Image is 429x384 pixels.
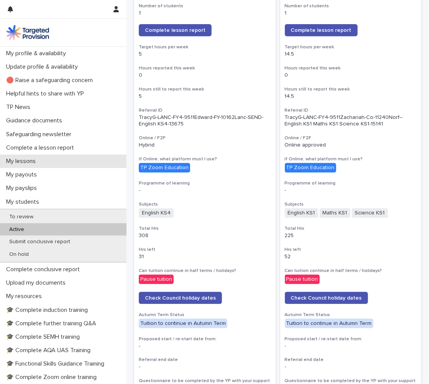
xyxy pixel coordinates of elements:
p: 0 [285,72,417,79]
p: My resources [3,293,48,300]
h3: Proposed start / re-start date from: [139,336,271,342]
div: Tuition to continue in Autumn Term [285,319,373,328]
h3: Hours reported this week [285,65,417,71]
p: 1 [285,10,417,16]
h3: Subjects [285,201,417,208]
span: Check Council holiday dates [291,295,362,301]
p: To review [3,214,39,220]
p: Upload my documents [3,279,72,287]
p: Helpful hints to share with YP [3,90,90,97]
p: 🎓 Complete AQA UAS Training [3,347,97,354]
span: Maths KS1 [320,208,350,218]
a: Complete lesson report [285,24,358,36]
h3: Hrs left [285,247,417,253]
h3: Referral end date [285,357,417,363]
p: TP News [3,104,36,111]
h3: Online / F2F [285,135,417,141]
h3: Referral ID [139,107,271,114]
h3: Programme of learning [139,180,271,186]
p: - [139,343,271,349]
p: Complete conclusive report [3,266,86,273]
p: 0 [139,72,271,79]
p: 🔴 Raise a safeguarding concern [3,77,99,84]
p: Guidance documents [3,117,68,124]
p: - [285,343,417,349]
p: 5 [139,51,271,58]
h3: If Online, what platform must I use? [285,156,417,162]
p: 14.5 [285,93,417,100]
h3: Referral ID [285,107,417,114]
h3: Programme of learning [285,180,417,186]
p: Submit conclusive report [3,239,76,245]
p: 🎓 Complete further training Q&A [3,320,102,327]
a: Complete lesson report [139,24,212,36]
p: 1 [139,10,271,16]
h3: Target hours per week [285,44,417,50]
h3: Hrs left [139,247,271,253]
h3: Autumn Term Status [139,312,271,318]
p: My payslips [3,185,43,192]
a: Check Council holiday dates [285,292,368,304]
p: 🎓 Complete SEMH training [3,333,86,341]
h3: Total Hrs [285,226,417,232]
p: Hybrid [139,142,271,148]
div: Tuition to continue in Autumn Term [139,319,227,328]
h3: Online / F2F [139,135,271,141]
div: TP Zoom Education [139,163,190,173]
h3: Target hours per week [139,44,271,50]
h3: Number of students [139,3,271,9]
span: Check Council holiday dates [145,295,216,301]
p: 🎓 Functional Skills Guidance Training [3,360,110,368]
h3: Autumn Term Status [285,312,417,318]
p: - [139,187,271,194]
h3: Subjects [139,201,271,208]
p: 308 [139,232,271,239]
p: Active [3,226,30,233]
h3: Can tuition continue in half terms / holidays? [285,268,417,274]
span: English KS1 [285,208,318,218]
p: TracyG-LANC-FY4-9511Edward-FY-10162Lanc-SEND-English KS4-13675 [139,114,271,127]
span: Complete lesson report [291,28,352,33]
h3: Number of students [285,3,417,9]
a: Check Council holiday dates [139,292,222,304]
p: Update profile & availability [3,63,84,71]
img: M5nRWzHhSzIhMunXDL62 [6,25,49,40]
p: My lessons [3,158,42,165]
div: Pause tuition [139,275,174,284]
h3: Total Hrs [139,226,271,232]
h3: Referral end date [139,357,271,363]
p: On hold [3,251,35,258]
p: - [285,187,417,194]
p: My payouts [3,171,43,178]
p: My profile & availability [3,50,72,57]
div: TP Zoom Education [285,163,336,173]
p: 🎓 Complete induction training [3,307,94,314]
span: English KS4 [139,208,174,218]
span: Science KS1 [352,208,388,218]
h3: If Online, what platform must I use? [139,156,271,162]
p: My students [3,198,45,206]
p: 🎓 Complete Zoom online training [3,374,103,381]
p: 14.5 [285,51,417,58]
h3: Hours reported this week [139,65,271,71]
p: Complete a lesson report [3,144,80,152]
h3: Proposed start / re-start date from: [285,336,417,342]
p: - [285,364,417,371]
p: 52 [285,254,417,260]
p: 5 [139,93,271,100]
h3: Hours still to report this week [139,86,271,92]
p: 31 [139,254,271,260]
p: Online approved [285,142,417,148]
p: 225 [285,232,417,239]
h3: Can tuition continue in half terms / holidays? [139,268,271,274]
h3: Hours still to report this week [285,86,417,92]
p: Safeguarding newsletter [3,131,77,138]
p: - [139,364,271,371]
div: Pause tuition [285,275,320,284]
span: Complete lesson report [145,28,205,33]
p: TracyG-LANC-FY4-9511Zachariah-Co-11240Norf--English KS1 Maths KS1 Science KS1-15141 [285,114,417,127]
